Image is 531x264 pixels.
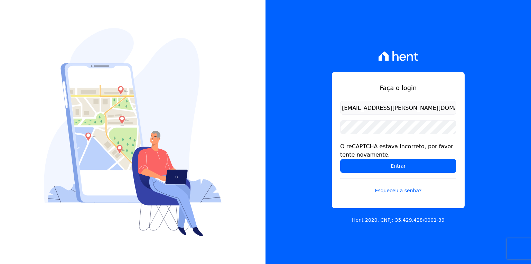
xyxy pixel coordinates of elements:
[340,83,456,93] h1: Faça o login
[340,178,456,194] a: Esqueceu a senha?
[340,142,456,159] div: O reCAPTCHA estava incorreto, por favor tente novamente.
[340,159,456,173] input: Entrar
[340,101,456,115] input: Email
[352,217,445,224] p: Hent 2020. CNPJ: 35.429.428/0001-39
[44,28,222,236] img: Login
